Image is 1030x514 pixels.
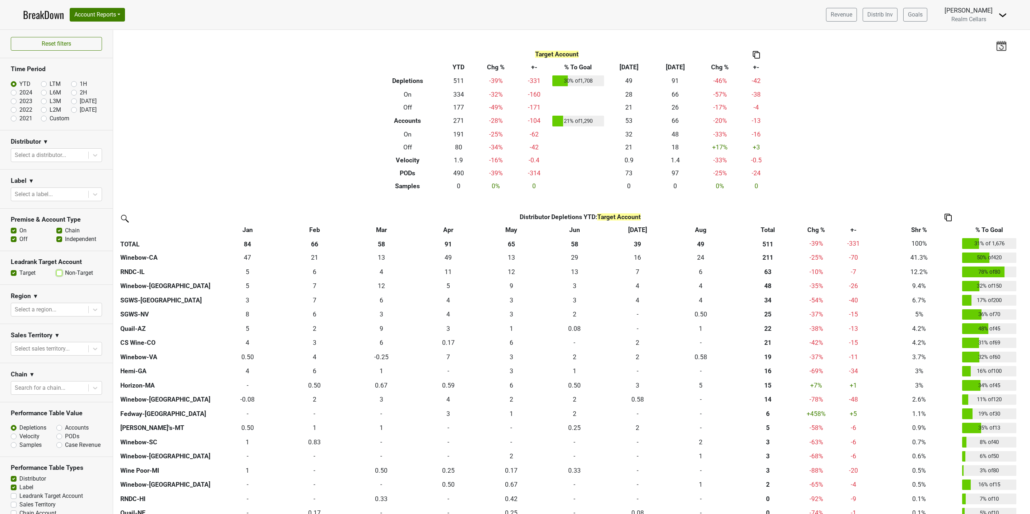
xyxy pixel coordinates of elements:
[652,61,699,74] th: [DATE]
[698,128,742,141] td: -33 %
[606,321,669,336] td: 0
[732,293,803,307] th: 34.041
[283,307,346,322] td: 5.833
[652,167,699,180] td: 97
[119,321,212,336] th: Quail-AZ
[606,114,652,128] td: 53
[19,88,32,97] label: 2024
[418,296,478,305] div: 4
[119,307,212,322] th: SGWS-NV
[372,101,443,114] th: Off
[482,267,541,277] div: 12
[346,236,417,251] th: 58
[803,223,829,236] th: Chg %: activate to sort column ascending
[19,441,42,449] label: Samples
[543,293,606,307] td: 3
[214,296,281,305] div: 3
[443,114,474,128] td: 271
[417,251,480,265] td: 48.5
[518,88,551,101] td: -160
[80,106,97,114] label: [DATE]
[878,251,960,265] td: 41.3%
[518,61,551,74] th: +-
[606,61,652,74] th: [DATE]
[50,97,61,106] label: L3M
[698,61,742,74] th: Chg %
[480,236,543,251] th: 65
[119,293,212,307] th: SGWS-[GEOGRAPHIC_DATA]
[480,223,543,236] th: May: activate to sort column ascending
[831,267,876,277] div: -7
[543,321,606,336] td: 0.084
[742,167,771,180] td: -24
[480,307,543,322] td: 2.5
[23,7,64,22] a: BreakDown
[474,61,518,74] th: Chg %
[803,307,829,322] td: -37 %
[831,324,876,333] div: -13
[742,114,771,128] td: -13
[803,293,829,307] td: -54 %
[732,223,803,236] th: Total: activate to sort column ascending
[80,97,97,106] label: [DATE]
[545,253,604,262] div: 29
[734,296,802,305] div: 34
[284,253,344,262] div: 21
[831,253,876,262] div: -70
[698,88,742,101] td: -57 %
[545,281,604,291] div: 3
[608,267,667,277] div: 7
[698,141,742,154] td: +17 %
[606,167,652,180] td: 73
[54,331,60,340] span: ▼
[671,267,730,277] div: 6
[283,279,346,293] td: 6.5
[372,167,443,180] th: PODs
[951,16,986,23] span: Realm Cellars
[19,114,32,123] label: 2021
[50,114,69,123] label: Custom
[474,167,518,180] td: -39 %
[284,267,344,277] div: 6
[669,321,732,336] td: 1.418
[443,101,474,114] td: 177
[65,423,89,432] label: Accounts
[742,180,771,193] td: 0
[698,101,742,114] td: -17 %
[518,141,551,154] td: -42
[518,74,551,88] td: -331
[19,492,83,500] label: Leadrank Target Account
[732,279,803,293] th: 48.049
[346,307,417,322] td: 2.5
[606,265,669,279] td: 6.5
[878,321,960,336] td: 4.2%
[543,307,606,322] td: 2.083
[732,236,803,251] th: 511
[734,324,802,333] div: 22
[652,128,699,141] td: 48
[551,61,606,74] th: % To Goal
[669,307,732,322] td: 0.5
[348,324,415,333] div: 9
[443,88,474,101] td: 334
[803,279,829,293] td: -35 %
[212,279,283,293] td: 5.251
[443,61,474,74] th: YTD
[11,138,41,145] h3: Distributor
[65,226,80,235] label: Chain
[606,251,669,265] td: 16
[372,141,443,154] th: Off
[70,8,125,22] button: Account Reports
[698,167,742,180] td: -25 %
[28,177,34,185] span: ▼
[606,154,652,167] td: 0.9
[212,236,283,251] th: 84
[372,74,443,88] th: Depletions
[474,101,518,114] td: -49 %
[652,101,699,114] td: 26
[545,267,604,277] div: 13
[698,114,742,128] td: -20 %
[732,321,803,336] th: 21.594
[606,223,669,236] th: Jul: activate to sort column ascending
[482,253,541,262] div: 13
